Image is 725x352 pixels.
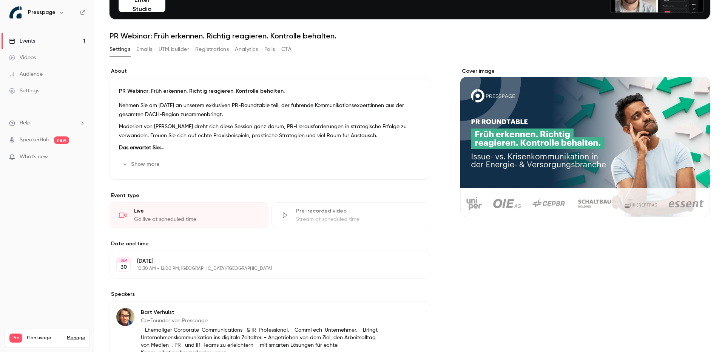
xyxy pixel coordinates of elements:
img: Presspage [9,6,22,18]
button: Registrations [195,43,229,55]
div: Videos [9,54,36,61]
button: UTM builder [159,43,189,55]
p: Co-Founder von Presspage [141,317,381,324]
span: new [54,136,69,144]
strong: Das erwartet Sie: [119,145,164,150]
div: Go live at scheduled time [134,216,259,223]
div: Settings [9,87,39,95]
button: Polls [264,43,275,55]
div: Stream at scheduled time [296,216,421,223]
div: Audience [9,70,43,78]
div: LiveGo live at scheduled time [110,202,268,228]
img: Bart Verhulst [116,308,134,326]
div: Events [9,37,35,45]
button: Emails [136,43,152,55]
span: Plan usage [27,335,62,341]
p: Nehmen Sie am [DATE] an unserem exklusiven PR-Roundtable teil, der führende Kommunikationsexpert:... [119,101,421,119]
div: SEP [117,258,130,263]
button: CTA [281,43,292,55]
h1: PR Webinar: Früh erkennen. Richtig reagieren. Kontrolle behalten. [110,31,710,40]
p: 30 [120,263,127,271]
button: Analytics [235,43,258,55]
div: Live [134,207,259,215]
a: Manage [67,335,85,341]
p: Event type [110,192,430,199]
label: About [110,67,430,75]
span: What's new [20,153,48,161]
label: Speakers [110,291,430,298]
h6: Presspage [28,9,56,16]
p: PR Webinar: Früh erkennen. Richtig reagieren. Kontrolle behalten. [119,87,421,95]
button: Settings [110,43,130,55]
label: Date and time [110,240,430,248]
p: 10:30 AM - 12:00 PM, [GEOGRAPHIC_DATA]/[GEOGRAPHIC_DATA] [137,266,390,272]
div: Pre-recorded videoStream at scheduled time [271,202,430,228]
span: Help [20,119,31,127]
label: Cover image [460,67,710,75]
a: SpeakerHub [20,136,49,144]
p: Bart Verhulst [141,309,381,316]
button: Show more [119,158,164,170]
div: Pre-recorded video [296,207,421,215]
p: Moderiert von [PERSON_NAME] dreht sich diese Session ganz darum, PR-Herausforderungen in strategi... [119,122,421,140]
section: Cover image [460,67,710,217]
li: help-dropdown-opener [9,119,85,127]
p: [DATE] [137,257,390,265]
span: Pro [9,334,22,343]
